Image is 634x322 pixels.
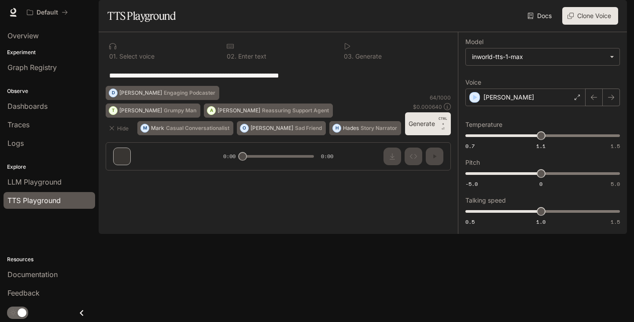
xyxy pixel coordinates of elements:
[405,112,451,135] button: GenerateCTRL +⏎
[439,116,447,126] p: CTRL +
[262,108,329,113] p: Reassuring Support Agent
[251,126,293,131] p: [PERSON_NAME]
[329,121,401,135] button: HHadesStory Narrator
[141,121,149,135] div: M
[430,94,451,101] p: 64 / 1000
[119,108,162,113] p: [PERSON_NAME]
[106,104,200,118] button: T[PERSON_NAME]Grumpy Man
[237,121,326,135] button: O[PERSON_NAME]Sad Friend
[107,7,176,25] h1: TTS Playground
[611,142,620,150] span: 1.5
[204,104,333,118] button: A[PERSON_NAME]Reassuring Support Agent
[217,108,260,113] p: [PERSON_NAME]
[227,53,236,59] p: 0 2 .
[23,4,72,21] button: All workspaces
[109,86,117,100] div: D
[106,121,134,135] button: Hide
[472,52,605,61] div: inworld-tts-1-max
[526,7,555,25] a: Docs
[118,53,155,59] p: Select voice
[166,126,229,131] p: Casual Conversationalist
[465,122,502,128] p: Temperature
[536,142,546,150] span: 1.1
[151,126,164,131] p: Mark
[466,48,619,65] div: inworld-tts-1-max
[344,53,354,59] p: 0 3 .
[465,39,483,45] p: Model
[439,116,447,132] p: ⏎
[164,108,196,113] p: Grumpy Man
[164,90,215,96] p: Engaging Podcaster
[137,121,233,135] button: MMarkCasual Conversationalist
[207,104,215,118] div: A
[611,180,620,188] span: 5.0
[536,218,546,226] span: 1.0
[343,126,359,131] p: Hades
[413,103,442,111] p: $ 0.000640
[106,86,219,100] button: D[PERSON_NAME]Engaging Podcaster
[361,126,397,131] p: Story Narrator
[333,121,341,135] div: H
[611,218,620,226] span: 1.5
[562,7,618,25] button: Clone Voice
[465,218,475,226] span: 0.5
[465,180,478,188] span: -5.0
[37,9,58,16] p: Default
[240,121,248,135] div: O
[109,53,118,59] p: 0 1 .
[465,197,506,204] p: Talking speed
[354,53,382,59] p: Generate
[465,159,480,166] p: Pitch
[295,126,322,131] p: Sad Friend
[109,104,117,118] div: T
[483,93,534,102] p: [PERSON_NAME]
[465,79,481,85] p: Voice
[119,90,162,96] p: [PERSON_NAME]
[465,142,475,150] span: 0.7
[236,53,266,59] p: Enter text
[539,180,542,188] span: 0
